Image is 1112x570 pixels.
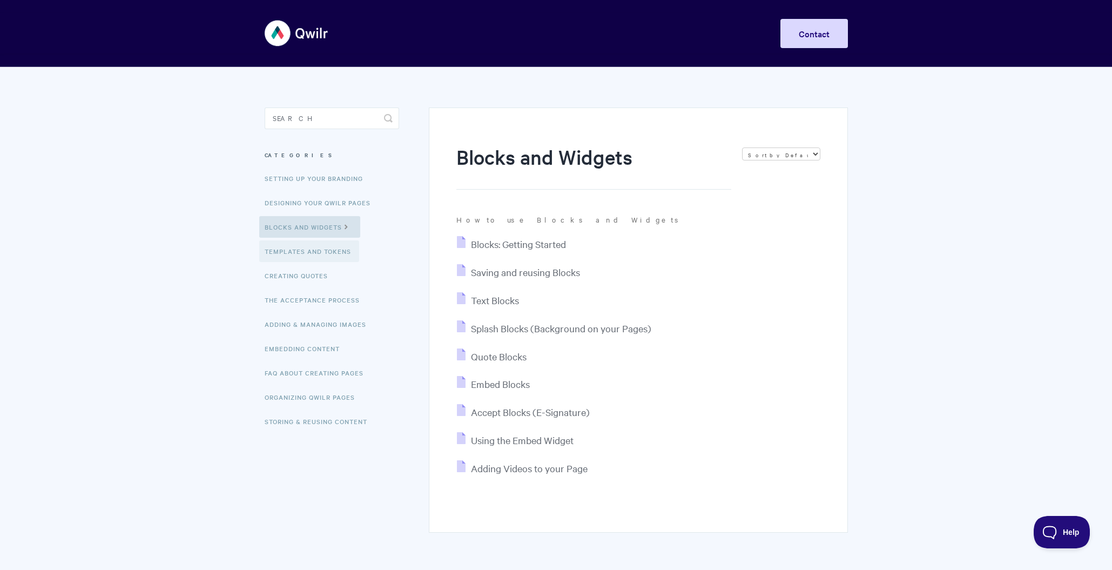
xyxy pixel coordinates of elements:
[457,462,588,474] a: Adding Videos to your Page
[265,167,371,189] a: Setting up your Branding
[471,434,574,446] span: Using the Embed Widget
[457,406,590,418] a: Accept Blocks (E-Signature)
[265,13,329,53] img: Qwilr Help Center
[265,192,379,213] a: Designing Your Qwilr Pages
[742,147,820,160] select: Page reloads on selection
[457,266,580,278] a: Saving and reusing Blocks
[457,238,566,250] a: Blocks: Getting Started
[471,238,566,250] span: Blocks: Getting Started
[471,406,590,418] span: Accept Blocks (E-Signature)
[780,19,848,48] a: Contact
[41,64,97,71] div: Domain Overview
[107,63,116,71] img: tab_keywords_by_traffic_grey.svg
[457,434,574,446] a: Using the Embed Widget
[259,216,360,238] a: Blocks and Widgets
[456,143,731,190] h1: Blocks and Widgets
[457,322,651,334] a: Splash Blocks (Background on your Pages)
[265,313,374,335] a: Adding & Managing Images
[265,411,375,432] a: Storing & Reusing Content
[471,350,527,363] span: Quote Blocks
[265,338,348,359] a: Embedding Content
[119,64,182,71] div: Keywords by Traffic
[471,322,651,334] span: Splash Blocks (Background on your Pages)
[265,386,363,408] a: Organizing Qwilr Pages
[17,28,26,37] img: website_grey.svg
[1034,516,1090,548] iframe: Toggle Customer Support
[265,145,399,165] h3: Categories
[471,462,588,474] span: Adding Videos to your Page
[259,240,359,262] a: Templates and Tokens
[457,350,527,363] a: Quote Blocks
[456,214,820,224] p: How to use Blocks and Widgets
[28,28,119,37] div: Domain: [DOMAIN_NAME]
[471,378,530,390] span: Embed Blocks
[265,265,336,286] a: Creating Quotes
[29,63,38,71] img: tab_domain_overview_orange.svg
[265,289,368,311] a: The Acceptance Process
[457,378,530,390] a: Embed Blocks
[457,294,519,306] a: Text Blocks
[471,266,580,278] span: Saving and reusing Blocks
[471,294,519,306] span: Text Blocks
[265,362,372,384] a: FAQ About Creating Pages
[265,108,399,129] input: Search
